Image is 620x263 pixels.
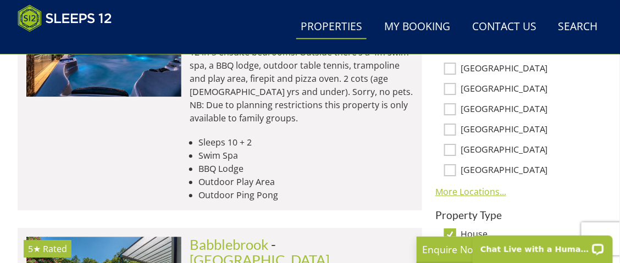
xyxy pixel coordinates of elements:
label: [GEOGRAPHIC_DATA] [461,63,594,75]
li: Sleeps 10 + 2 [199,136,413,149]
span: Rated [43,243,67,255]
iframe: LiveChat chat widget [466,228,620,263]
span: Babblebrook has a 5 star rating under the Quality in Tourism Scheme [28,243,41,255]
h3: Location [435,43,594,55]
img: Sleeps 12 [18,4,112,32]
label: [GEOGRAPHIC_DATA] [461,83,594,96]
label: [GEOGRAPHIC_DATA] [461,124,594,136]
li: Outdoor Ping Pong [199,188,413,202]
p: Enquire Now [422,242,587,256]
h3: Property Type [435,209,594,221]
a: Search [554,15,602,40]
li: BBQ Lodge [199,162,413,175]
a: My Booking [380,15,455,40]
label: House [461,229,594,241]
a: More Locations... [435,186,506,198]
a: Properties [296,15,367,40]
p: Tip-Top is a luxurious contemporary house in a secluded setting in the [GEOGRAPHIC_DATA]. Sleeps ... [190,19,413,125]
iframe: Customer reviews powered by Trustpilot [12,38,128,48]
label: [GEOGRAPHIC_DATA] [461,165,594,177]
a: Babblebrook [190,236,269,253]
li: Outdoor Play Area [199,175,413,188]
a: Contact Us [468,15,541,40]
label: [GEOGRAPHIC_DATA] [461,104,594,116]
label: [GEOGRAPHIC_DATA] [461,144,594,156]
li: Swim Spa [199,149,413,162]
